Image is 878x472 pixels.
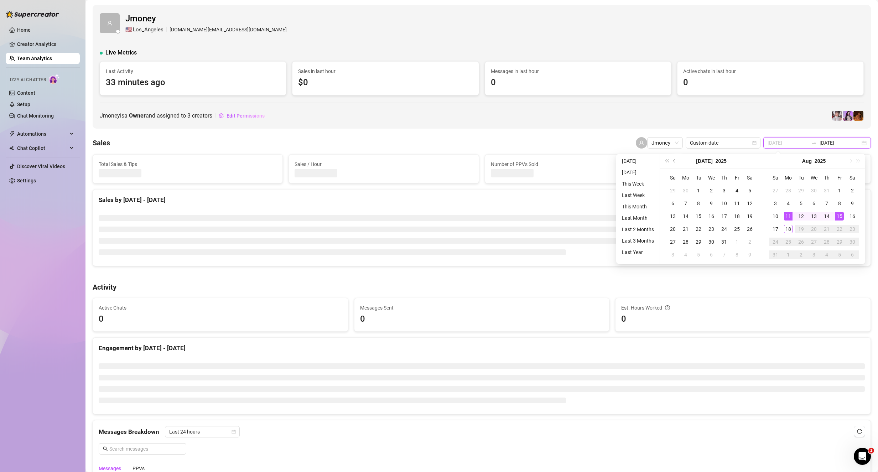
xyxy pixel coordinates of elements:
div: 19 [797,225,805,233]
th: We [807,171,820,184]
td: 2025-07-11 [731,197,743,210]
td: 2025-09-01 [782,248,795,261]
span: Number of PPVs Sold [491,160,669,168]
td: 2025-07-16 [705,210,718,223]
div: 4 [784,199,793,208]
b: Owner [129,112,146,119]
div: 1 [694,186,703,195]
span: Last 24 hours [169,426,235,437]
div: 17 [720,212,728,221]
td: 2025-08-11 [782,210,795,223]
li: [DATE] [619,168,657,177]
th: Fr [833,171,846,184]
button: Choose a year [815,154,826,168]
div: 3 [720,186,728,195]
div: 21 [822,225,831,233]
td: 2025-09-04 [820,248,833,261]
td: 2025-09-02 [795,248,807,261]
div: 30 [681,186,690,195]
th: Tu [795,171,807,184]
span: Total Sales & Tips [99,160,277,168]
td: 2025-08-01 [833,184,846,197]
td: 2025-09-03 [807,248,820,261]
td: 2025-08-21 [820,223,833,235]
div: 28 [822,238,831,246]
div: 2 [797,250,805,259]
span: Sales in last hour [298,67,473,75]
img: Chat Copilot [9,146,14,151]
button: Choose a month [696,154,712,168]
div: 8 [694,199,703,208]
td: 2025-07-21 [679,223,692,235]
td: 2025-07-24 [718,223,731,235]
div: 1 [733,238,741,246]
span: 1 [868,448,874,453]
h4: Activity [93,282,871,292]
td: 2025-08-18 [782,223,795,235]
div: 13 [810,212,818,221]
td: 2025-07-31 [820,184,833,197]
td: 2025-07-06 [666,197,679,210]
td: 2025-06-30 [679,184,692,197]
span: reload [857,429,862,434]
td: 2025-07-20 [666,223,679,235]
td: 2025-07-01 [692,184,705,197]
span: Izzy AI Chatter [10,77,46,83]
span: Active Chats [99,304,342,312]
div: 27 [771,186,780,195]
div: Engagement by [DATE] - [DATE] [99,343,865,353]
td: 2025-07-29 [795,184,807,197]
div: 4 [822,250,831,259]
a: Discover Viral Videos [17,164,65,169]
td: 2025-07-25 [731,223,743,235]
td: 2025-07-02 [705,184,718,197]
a: Settings [17,178,36,183]
div: 15 [694,212,703,221]
td: 2025-08-29 [833,235,846,248]
span: calendar [752,141,757,145]
div: 29 [669,186,677,195]
div: 11 [784,212,793,221]
div: 27 [810,238,818,246]
div: 30 [810,186,818,195]
div: 5 [797,199,805,208]
div: 18 [733,212,741,221]
li: Last Month [619,214,657,222]
div: 13 [669,212,677,221]
td: 2025-07-08 [692,197,705,210]
button: Last year (Control + left) [663,154,671,168]
td: 2025-07-31 [718,235,731,248]
th: Mo [679,171,692,184]
div: 28 [681,238,690,246]
div: 14 [681,212,690,221]
div: 8 [733,250,741,259]
td: 2025-08-30 [846,235,859,248]
td: 2025-07-15 [692,210,705,223]
div: 3 [771,199,780,208]
span: user [639,140,644,145]
button: Choose a month [802,154,812,168]
span: setting [219,113,224,118]
div: 7 [822,199,831,208]
td: 2025-07-07 [679,197,692,210]
td: 2025-07-29 [692,235,705,248]
span: 0 [491,76,665,89]
td: 2025-08-09 [743,248,756,261]
td: 2025-07-18 [731,210,743,223]
td: 2025-07-05 [743,184,756,197]
td: 2025-07-23 [705,223,718,235]
input: End date [820,139,860,147]
div: 12 [797,212,805,221]
td: 2025-08-16 [846,210,859,223]
div: 21 [681,225,690,233]
td: 2025-07-04 [731,184,743,197]
div: 9 [848,199,857,208]
a: Chat Monitoring [17,113,54,119]
td: 2025-08-23 [846,223,859,235]
a: Home [17,27,31,33]
input: Search messages [109,445,182,453]
td: 2025-08-17 [769,223,782,235]
li: Last 2 Months [619,225,657,234]
span: Sales / Hour [295,160,473,168]
th: Fr [731,171,743,184]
